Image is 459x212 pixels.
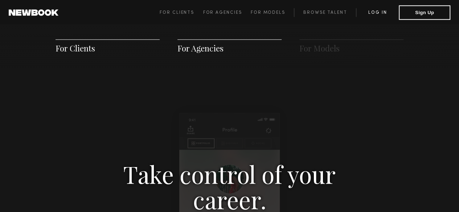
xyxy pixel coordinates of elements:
[160,8,203,17] a: For Clients
[177,43,224,54] a: For Agencies
[203,11,242,15] span: For Agencies
[160,11,194,15] span: For Clients
[399,5,450,20] button: Sign Up
[299,43,340,54] a: For Models
[104,161,355,212] h3: Take control of your career.
[203,8,250,17] a: For Agencies
[251,11,285,15] span: For Models
[56,43,95,54] a: For Clients
[294,8,356,17] a: Browse Talent
[251,8,294,17] a: For Models
[356,8,399,17] a: Log in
